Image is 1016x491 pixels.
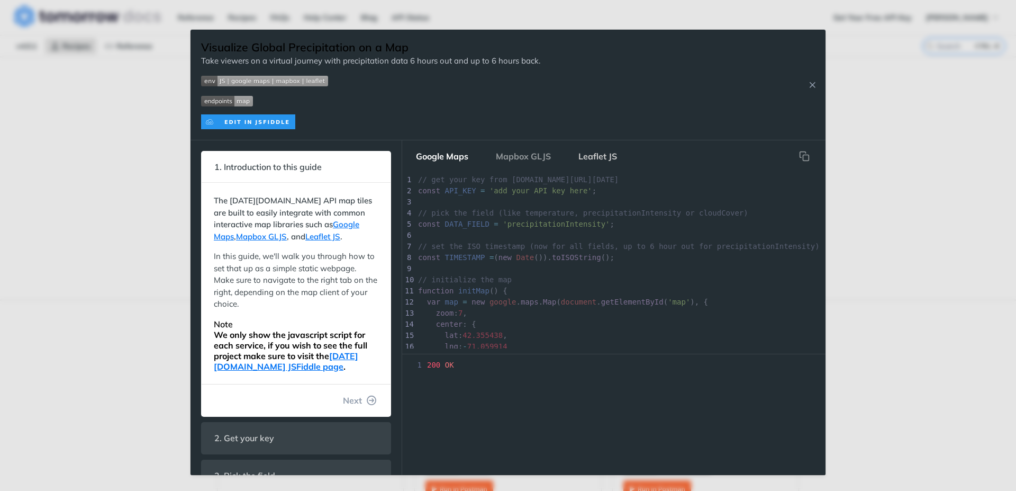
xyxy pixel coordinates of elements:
button: Copy [794,146,815,167]
span: toISOString [552,253,601,262]
span: 1 [402,360,425,371]
span: initMap [458,287,489,295]
img: clone [201,114,295,129]
div: 1 [403,174,413,185]
span: map [445,298,458,306]
img: endpoint [201,96,253,106]
h1: Visualize Global Precipitation on a Map [201,40,540,55]
p: Take viewers on a virtual journey with precipitation data 6 hours out and up to 6 hours back. [201,55,540,67]
div: 14 [402,319,413,330]
span: : [418,342,507,351]
span: document [561,298,596,306]
span: = [494,220,498,228]
span: lng [445,342,458,351]
span: const [418,253,440,262]
span: 71.059914 [467,342,507,351]
strong: The [DATE][DOMAIN_NAME] API map tiles are built to easily integrate with common interactive map l... [214,195,372,242]
span: // initialize the map [418,275,512,284]
button: Close Recipe [804,79,820,90]
span: 1. Introduction to this guide [207,157,329,177]
div: 4 [403,208,413,219]
a: Expand image [201,116,295,126]
span: Next [343,394,362,407]
span: const [418,186,440,195]
span: 7 [458,309,462,317]
a: [DATE][DOMAIN_NAME] JSFiddle page [214,351,358,372]
span: 3. Pick the field [207,466,283,486]
span: new [471,298,485,306]
div: 2 [403,185,413,197]
span: Expand image [201,75,540,87]
div: 16 [403,341,413,352]
span: () { [418,287,507,295]
span: getElementById [601,298,664,306]
div: 10 [403,274,413,285]
span: TIMESTAMP [445,253,485,262]
section: 1. Introduction to this guideThe [DATE][DOMAIN_NAME] API map tiles are built to easily integrate ... [201,151,391,417]
span: lat [445,331,458,340]
span: // set the ISO timestamp (now for all fields, up to 6 hour out for precipitationIntensity) [418,242,820,251]
button: Google Maps [407,146,477,167]
span: const [418,220,440,228]
span: var [427,298,440,306]
div: 12 [402,297,413,308]
a: Google Maps [214,219,359,242]
span: maps [521,298,539,306]
span: : { [418,320,476,328]
div: 6 [403,230,413,241]
span: = [462,298,467,306]
span: API_KEY [445,186,476,195]
span: google [489,298,516,306]
button: Mapbox GLJS [487,146,559,167]
span: Expand image [201,95,540,107]
span: ( ()). (); [418,253,614,262]
a: Mapbox GLJS [236,231,287,242]
img: env [201,76,328,86]
button: Next [334,390,385,411]
span: OK [445,361,454,369]
button: Leaflet JS [570,146,625,167]
div: We only show the javascript script for each service, if you wish to see the full project make sur... [214,319,378,372]
div: 15 [403,330,413,341]
span: 'add your API key here' [489,186,592,195]
span: DATA_FIELD [445,220,489,228]
span: Map [543,298,556,306]
span: Date [516,253,534,262]
span: // get your key from [DOMAIN_NAME][URL][DATE] [418,175,619,184]
div: 7 [403,241,413,252]
div: 3 [403,197,413,208]
span: = [489,253,494,262]
strong: Note [214,319,233,329]
span: 'map' [668,298,690,306]
span: zoom [436,309,454,317]
span: 42.355438 [462,331,503,340]
span: - [462,342,467,351]
span: : , [418,309,467,317]
div: 8 [403,252,413,263]
section: 2. Get your key [201,422,391,454]
div: 13 [403,308,413,319]
span: center [436,320,463,328]
span: = [480,186,485,195]
div: 5 [403,219,413,230]
span: . . ( . ( ), { [418,298,708,306]
div: 11 [402,285,413,297]
span: // pick the field (like temperature, precipitationIntensity or cloudCover) [418,209,748,217]
div: 9 [403,263,413,274]
span: new [498,253,512,262]
p: In this guide, we'll walk you through how to set that up as a simple static webpage. Make sure to... [214,251,378,310]
a: Leaflet JS [305,231,340,242]
span: 'precipitationIntensity' [503,220,610,228]
span: 2. Get your key [207,428,282,449]
svg: hidden [799,151,810,162]
span: ; [418,220,614,228]
span: 200 [427,361,440,369]
span: function [418,287,453,295]
span: ; [418,186,596,195]
span: : , [418,331,507,340]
